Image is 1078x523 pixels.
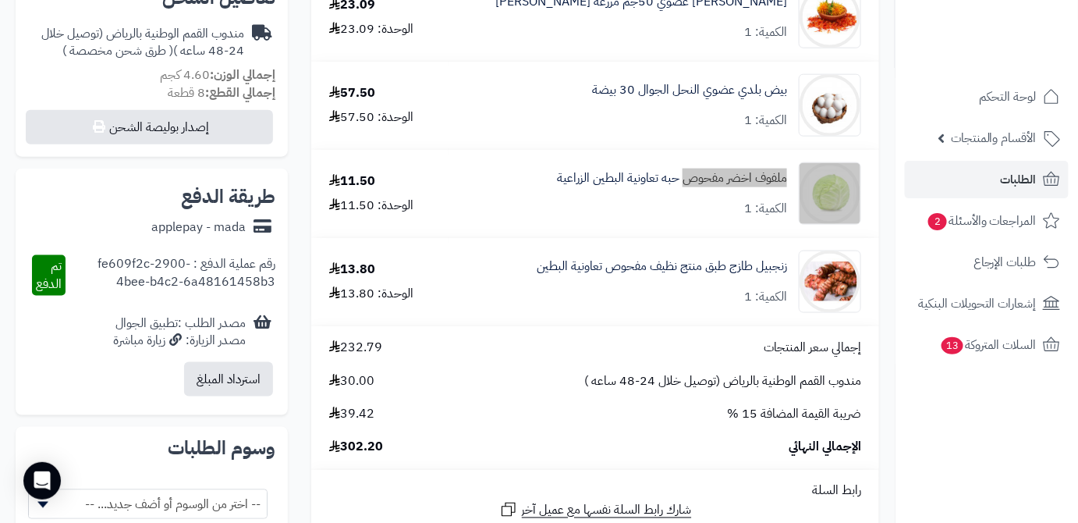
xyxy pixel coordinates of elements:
[905,244,1069,281] a: طلبات الإرجاع
[557,169,787,187] a: ملفوف اخضر مفحوص حبه تعاونية البطين الزراعية
[329,439,383,457] span: 302.20
[1001,169,1037,190] span: الطلبات
[329,173,375,190] div: 11.50
[329,372,374,390] span: 30.00
[522,502,692,520] span: شارك رابط السلة نفسها مع عميل آخر
[789,439,861,457] span: الإجمالي النهائي
[973,251,1037,273] span: طلبات الإرجاع
[592,81,787,99] a: بيض بلدي عضوي النحل الجوال 30 بيضة
[941,337,963,354] span: 13
[329,339,382,357] span: 232.79
[800,251,860,313] img: 1758320096-172-1ZG0104054-90x90.jpg
[800,162,860,225] img: 1754736238-1739623295-%D9%85%D9%84%D9%81%D9%88%D9%81%20%D8%A7%D8%AE%D8%B6%D8%B1%20%D8%B9%D8%B6%D9...
[744,288,787,306] div: الكمية: 1
[26,110,273,144] button: إصدار بوليصة الشحن
[979,86,1037,108] span: لوحة التحكم
[905,78,1069,116] a: لوحة التحكم
[28,489,268,519] span: -- اختر من الوسوم أو أضف جديد... --
[940,334,1037,356] span: السلات المتروكة
[329,261,375,279] div: 13.80
[317,482,873,500] div: رابط السلة
[210,66,275,84] strong: إجمالي الوزن:
[537,258,787,276] a: زنجبيل طازج طبق منتج نظيف مفحوص تعاونية البطين
[499,500,692,520] a: شارك رابط السلة نفسها مع عميل آخر
[905,326,1069,364] a: السلات المتروكة13
[113,332,246,350] div: مصدر الزيارة: زيارة مباشرة
[181,187,275,206] h2: طريقة الدفع
[800,74,860,137] img: 1752857667-1751117149-%D8%A8%D9%8A%D8%B6-550x550-90x90.jpg
[29,490,267,520] span: -- اختر من الوسوم أو أضف جديد... --
[905,161,1069,198] a: الطلبات
[727,405,861,423] span: ضريبة القيمة المضافة 15 %
[928,213,947,230] span: 2
[23,462,61,500] div: Open Intercom Messenger
[951,127,1037,149] span: الأقسام والمنتجات
[184,362,273,397] button: استرداد المبلغ
[329,285,413,303] div: الوحدة: 13.80
[160,66,275,84] small: 4.60 كجم
[905,202,1069,240] a: المراجعات والأسئلة2
[28,25,244,61] div: مندوب القمم الوطنية بالرياض (توصيل خلال 24-48 ساعه )
[329,405,374,423] span: 39.42
[66,255,275,296] div: رقم عملية الدفع : fe609f2c-2900-4bee-b4c2-6a48161458b3
[36,257,62,294] span: تم الدفع
[62,41,173,60] span: ( طرق شحن مخصصة )
[28,439,275,458] h2: وسوم الطلبات
[329,197,413,215] div: الوحدة: 11.50
[329,20,413,38] div: الوحدة: 23.09
[918,293,1037,315] span: إشعارات التحويلات البنكية
[329,109,413,126] div: الوحدة: 57.50
[927,210,1037,232] span: المراجعات والأسئلة
[744,200,787,218] div: الكمية: 1
[205,84,275,102] strong: إجمالي القطع:
[744,112,787,130] div: الكمية: 1
[151,219,246,237] div: applepay - mada
[168,84,275,102] small: 8 قطعة
[329,84,375,102] div: 57.50
[905,285,1069,322] a: إشعارات التحويلات البنكية
[584,372,861,390] span: مندوب القمم الوطنية بالرياض (توصيل خلال 24-48 ساعه )
[113,315,246,350] div: مصدر الطلب :تطبيق الجوال
[744,23,787,41] div: الكمية: 1
[764,339,861,357] span: إجمالي سعر المنتجات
